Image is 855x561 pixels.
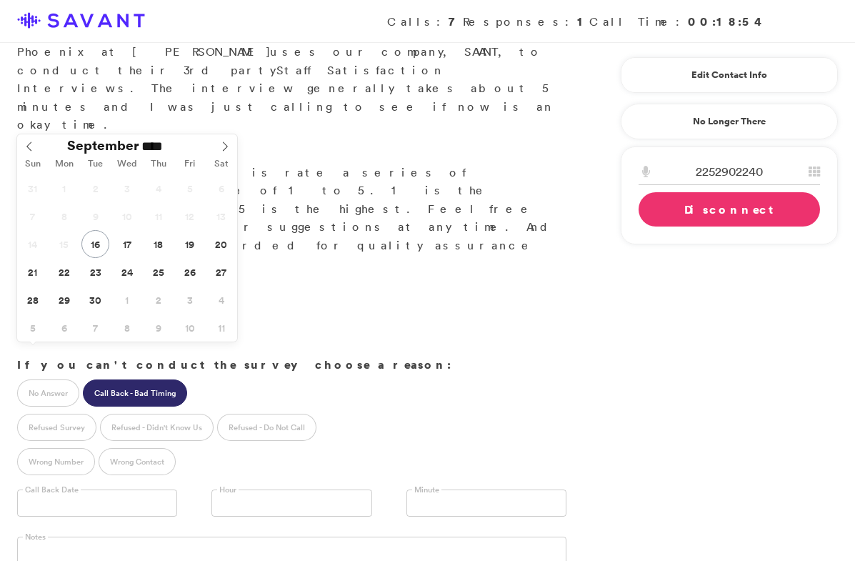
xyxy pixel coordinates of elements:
span: September 1, 2025 [50,174,78,202]
span: October 4, 2025 [207,286,235,314]
span: Mon [49,159,80,169]
a: No Longer There [621,104,838,139]
input: Year [139,139,191,154]
span: September 15, 2025 [50,230,78,258]
a: Edit Contact Info [639,64,820,86]
span: September 23, 2025 [81,258,109,286]
span: September 5, 2025 [176,174,204,202]
label: Refused Survey [17,414,96,441]
span: September 28, 2025 [19,286,46,314]
label: Notes [23,532,48,542]
span: October 9, 2025 [144,314,172,342]
span: September 2, 2025 [81,174,109,202]
span: September [67,139,139,152]
label: Call Back - Bad Timing [83,379,187,407]
span: October 3, 2025 [176,286,204,314]
span: Sun [17,159,49,169]
span: Sat [206,159,237,169]
label: Refused - Didn't Know Us [100,414,214,441]
span: August 31, 2025 [19,174,46,202]
span: Fri [174,159,206,169]
span: Wed [111,159,143,169]
span: September 18, 2025 [144,230,172,258]
span: Thu [143,159,174,169]
span: September 19, 2025 [176,230,204,258]
label: Wrong Contact [99,448,176,475]
span: October 7, 2025 [81,314,109,342]
span: September 11, 2025 [144,202,172,230]
label: Refused - Do Not Call [217,414,316,441]
span: The Phoenix at [PERSON_NAME] [17,26,509,59]
span: September 20, 2025 [207,230,235,258]
strong: 1 [577,14,589,29]
span: October 11, 2025 [207,314,235,342]
span: September 25, 2025 [144,258,172,286]
span: September 7, 2025 [19,202,46,230]
span: September 16, 2025 [81,230,109,258]
span: September 21, 2025 [19,258,46,286]
span: October 6, 2025 [50,314,78,342]
span: October 5, 2025 [19,314,46,342]
strong: 00:18:54 [688,14,766,29]
label: No Answer [17,379,79,407]
label: Call Back Date [23,485,81,495]
span: September 29, 2025 [50,286,78,314]
span: September 14, 2025 [19,230,46,258]
span: September 3, 2025 [113,174,141,202]
span: September 22, 2025 [50,258,78,286]
span: September 26, 2025 [176,258,204,286]
label: Minute [412,485,441,495]
span: October 1, 2025 [113,286,141,314]
span: September 12, 2025 [176,202,204,230]
span: October 10, 2025 [176,314,204,342]
a: Disconnect [639,192,820,227]
span: October 8, 2025 [113,314,141,342]
strong: 7 [449,14,463,29]
span: September 8, 2025 [50,202,78,230]
span: September 24, 2025 [113,258,141,286]
span: Tue [80,159,111,169]
span: September 10, 2025 [113,202,141,230]
span: September 4, 2025 [144,174,172,202]
label: Wrong Number [17,448,95,475]
p: Great. What you'll do is rate a series of statements on a scale of 1 to 5. 1 is the lowest score ... [17,145,566,273]
span: September 6, 2025 [207,174,235,202]
span: September 30, 2025 [81,286,109,314]
span: September 17, 2025 [113,230,141,258]
p: Hi , my name is [PERSON_NAME]. uses our company, SAVANT, to conduct their 3rd party s. The interv... [17,6,566,134]
span: October 2, 2025 [144,286,172,314]
strong: If you can't conduct the survey choose a reason: [17,357,451,372]
label: Hour [217,485,239,495]
span: September 27, 2025 [207,258,235,286]
span: September 13, 2025 [207,202,235,230]
span: September 9, 2025 [81,202,109,230]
